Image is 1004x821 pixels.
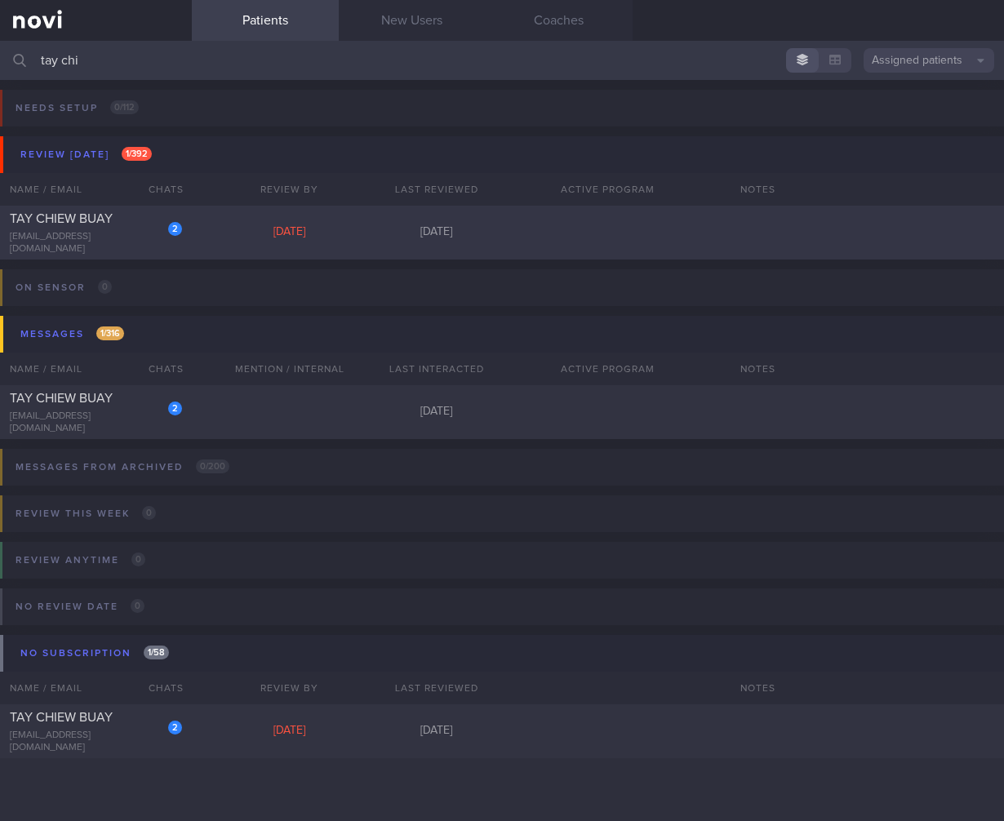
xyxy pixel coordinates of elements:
[510,353,706,385] div: Active Program
[216,724,363,739] div: [DATE]
[122,147,152,161] span: 1 / 392
[110,100,139,114] span: 0 / 112
[16,642,173,664] div: No subscription
[11,596,149,618] div: No review date
[16,323,128,345] div: Messages
[731,173,1004,206] div: Notes
[16,144,156,166] div: Review [DATE]
[10,730,182,754] div: [EMAIL_ADDRESS][DOMAIN_NAME]
[11,503,160,525] div: Review this week
[127,353,192,385] div: Chats
[216,173,363,206] div: Review By
[731,672,1004,704] div: Notes
[10,231,182,255] div: [EMAIL_ADDRESS][DOMAIN_NAME]
[216,353,363,385] div: Mention / Internal
[127,672,192,704] div: Chats
[168,402,182,415] div: 2
[98,280,112,294] span: 0
[363,672,510,704] div: Last Reviewed
[10,212,113,225] span: TAY CHIEW BUAY
[127,173,192,206] div: Chats
[131,553,145,566] span: 0
[11,549,149,571] div: Review anytime
[10,392,113,405] span: TAY CHIEW BUAY
[510,173,706,206] div: Active Program
[142,506,156,520] span: 0
[196,459,229,473] span: 0 / 200
[10,711,113,724] span: TAY CHIEW BUAY
[131,599,144,613] span: 0
[731,353,1004,385] div: Notes
[216,225,363,240] div: [DATE]
[168,222,182,236] div: 2
[363,405,510,419] div: [DATE]
[10,410,182,435] div: [EMAIL_ADDRESS][DOMAIN_NAME]
[363,353,510,385] div: Last Interacted
[864,48,994,73] button: Assigned patients
[216,672,363,704] div: Review By
[168,721,182,734] div: 2
[363,724,510,739] div: [DATE]
[363,225,510,240] div: [DATE]
[96,326,124,340] span: 1 / 316
[363,173,510,206] div: Last Reviewed
[144,646,169,659] span: 1 / 58
[11,277,116,299] div: On sensor
[11,456,233,478] div: Messages from Archived
[11,97,143,119] div: Needs setup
